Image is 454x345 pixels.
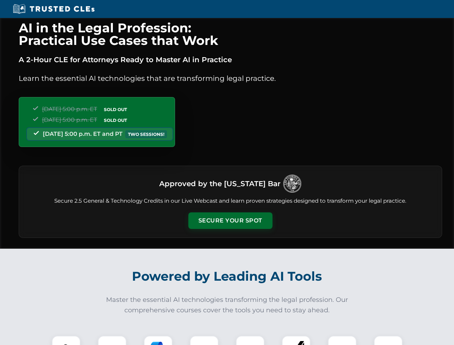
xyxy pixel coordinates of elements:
p: Master the essential AI technologies transforming the legal profession. Our comprehensive courses... [101,295,353,316]
p: Learn the essential AI technologies that are transforming legal practice. [19,73,442,84]
button: Secure Your Spot [188,212,272,229]
h2: Powered by Leading AI Tools [28,264,426,289]
img: Logo [283,175,301,193]
span: [DATE] 5:00 p.m. ET [42,106,97,112]
span: SOLD OUT [101,116,129,124]
span: [DATE] 5:00 p.m. ET [42,116,97,123]
h1: AI in the Legal Profession: Practical Use Cases that Work [19,22,442,47]
img: Trusted CLEs [11,4,97,14]
span: SOLD OUT [101,106,129,113]
p: Secure 2.5 General & Technology Credits in our Live Webcast and learn proven strategies designed ... [28,197,433,205]
p: A 2-Hour CLE for Attorneys Ready to Master AI in Practice [19,54,442,65]
h3: Approved by the [US_STATE] Bar [159,177,280,190]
